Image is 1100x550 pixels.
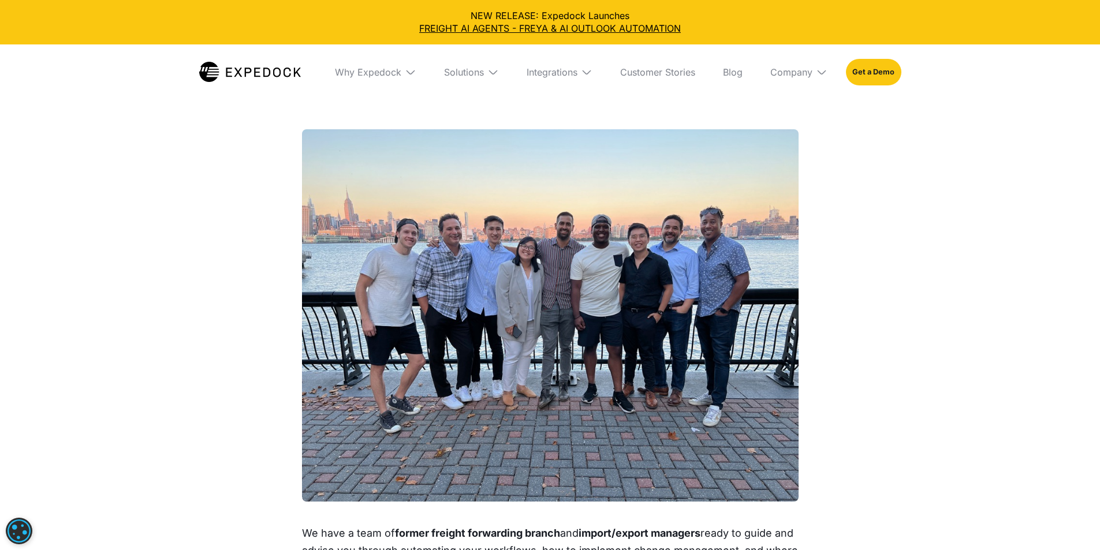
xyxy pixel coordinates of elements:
[527,66,577,78] div: Integrations
[761,44,837,100] div: Company
[326,44,426,100] div: Why Expedock
[908,425,1100,550] iframe: Chat Widget
[9,9,1091,35] div: NEW RELEASE: Expedock Launches
[611,44,704,100] a: Customer Stories
[335,66,401,78] div: Why Expedock
[714,44,752,100] a: Blog
[846,59,901,85] a: Get a Demo
[9,22,1091,35] a: FREIGHT AI AGENTS - FREYA & AI OUTLOOK AUTOMATION
[435,44,508,100] div: Solutions
[395,527,560,539] strong: former freight forwarding branch
[517,44,602,100] div: Integrations
[302,129,799,502] img: Co-founders Jig Young and Jeff Tan of Expedock.com with Sales Team
[579,527,700,539] strong: import/export managers
[444,66,484,78] div: Solutions
[770,66,812,78] div: Company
